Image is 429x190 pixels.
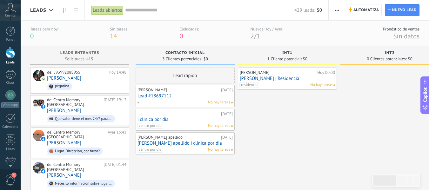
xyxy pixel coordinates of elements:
div: de: Centro Memory [GEOGRAPHIC_DATA] [47,97,101,107]
span: centro por dia [137,147,163,153]
span: Nuevo lead [392,4,417,16]
span: No hay nada asignado [231,102,233,103]
img: facebook-sm.svg [41,169,45,174]
div: [DATE] [221,88,233,93]
div: Maritza Peralta Erazo [33,97,44,109]
div: Ana Aviles [33,130,44,141]
a: Leads [60,4,70,16]
span: 14 [110,32,117,40]
img: com.amocrm.amocrmwa.svg [41,77,45,81]
div: Caducadas: [179,26,199,32]
span: 2 [251,32,254,40]
div: ... [137,111,219,116]
span: residencia [239,82,259,88]
div: [DATE] 01:44 [104,162,126,172]
span: Cuenta [5,14,16,18]
div: pegatina [55,84,69,88]
div: Necesito información sobre lugar de ubicación y costos por favor [55,181,112,186]
img: facebook-sm.svg [41,137,45,141]
span: Leads Entrantes [60,51,99,55]
div: Calendario [1,125,20,129]
span: Automatiza [353,4,379,16]
span: No hay nada asignado [231,125,233,127]
span: 3 Clientes potenciales: [162,57,202,61]
div: Sin tareas: [110,26,128,32]
div: Doris M C D [33,70,44,81]
div: Int1 [241,51,334,56]
div: Pronóstico de ventas [383,26,419,32]
div: Hoy 00:00 [317,70,335,75]
span: 0 [179,32,183,40]
a: | clinica por dia [137,117,233,122]
div: [DATE] [221,111,233,116]
div: Tareas para hoy: [30,26,58,32]
div: [DATE] [221,135,233,140]
a: Lead #18697112 [137,93,233,99]
span: Int2 [385,51,395,55]
div: Chats [1,81,20,85]
div: Leads Entrantes [33,51,126,56]
a: [PERSON_NAME] [47,108,81,113]
div: [DATE] 19:12 [104,97,126,107]
a: Lista [70,4,81,16]
span: Copilot [422,87,428,102]
span: 0 Clientes potenciales: [367,57,406,61]
div: Nuevos Hoy / Ayer: [251,26,283,32]
div: Contacto Inicial [139,51,231,56]
a: [PERSON_NAME] [47,140,81,146]
a: Nuevo lead [385,4,419,16]
span: centro por dia [137,123,163,129]
a: Automatiza [346,4,382,16]
div: Hoy 14:48 [109,70,126,75]
div: WhatsApp [1,102,19,108]
span: No hay tareas [208,147,230,153]
span: 1 [256,32,260,40]
span: 0 [30,32,34,40]
span: $0 [204,57,208,61]
div: de: 593992088955 [47,70,106,75]
span: Solicitudes: 415 [65,57,93,61]
div: de: Centro Memory [GEOGRAPHIC_DATA] [47,130,105,140]
div: Ayer 15:41 [108,130,126,140]
div: Listas [1,147,20,151]
div: [PERSON_NAME] [240,70,316,75]
span: No hay tareas [310,82,332,88]
div: [PERSON_NAME] [137,88,219,93]
div: Panel [1,38,20,42]
div: [PERSON_NAME] apellido [137,135,219,140]
span: No hay nada asignado [333,84,335,86]
span: No hay tareas [208,123,230,129]
div: Leads abiertos [91,6,124,15]
a: [PERSON_NAME] | Residencia [240,76,335,81]
span: Leads [30,7,46,13]
div: Leads [1,61,20,65]
span: No hay tareas [208,100,230,105]
span: Contacto Inicial [165,51,205,55]
a: [PERSON_NAME] apellido | clinica por dia [137,141,233,146]
div: de: Centro Memory [GEOGRAPHIC_DATA] [47,162,101,172]
img: facebook-sm.svg [41,104,45,109]
span: 429 leads: [294,7,315,13]
div: Glenda Mercedes Guevara Regalado [33,162,44,174]
span: / [254,32,256,40]
button: Más [332,4,342,16]
span: $0 [303,57,307,61]
a: [PERSON_NAME] [47,75,81,81]
span: Int1 [282,51,292,55]
span: 1 Cliente potencial: [267,57,302,61]
div: Lugar. Dirreccion, por favor? [55,149,100,154]
span: No hay nada asignado [231,149,233,151]
span: $0 [408,57,412,61]
span: Sin datos [393,32,419,40]
span: 1 [11,173,17,178]
span: $0 [317,7,322,13]
div: Lead rápido [136,68,235,83]
div: Que valor tiene el mes 24/7 para un adulto mayor de 97 años mi esposo no lo puede atender.gracia ... [55,117,112,121]
a: [PERSON_NAME] [47,173,81,178]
